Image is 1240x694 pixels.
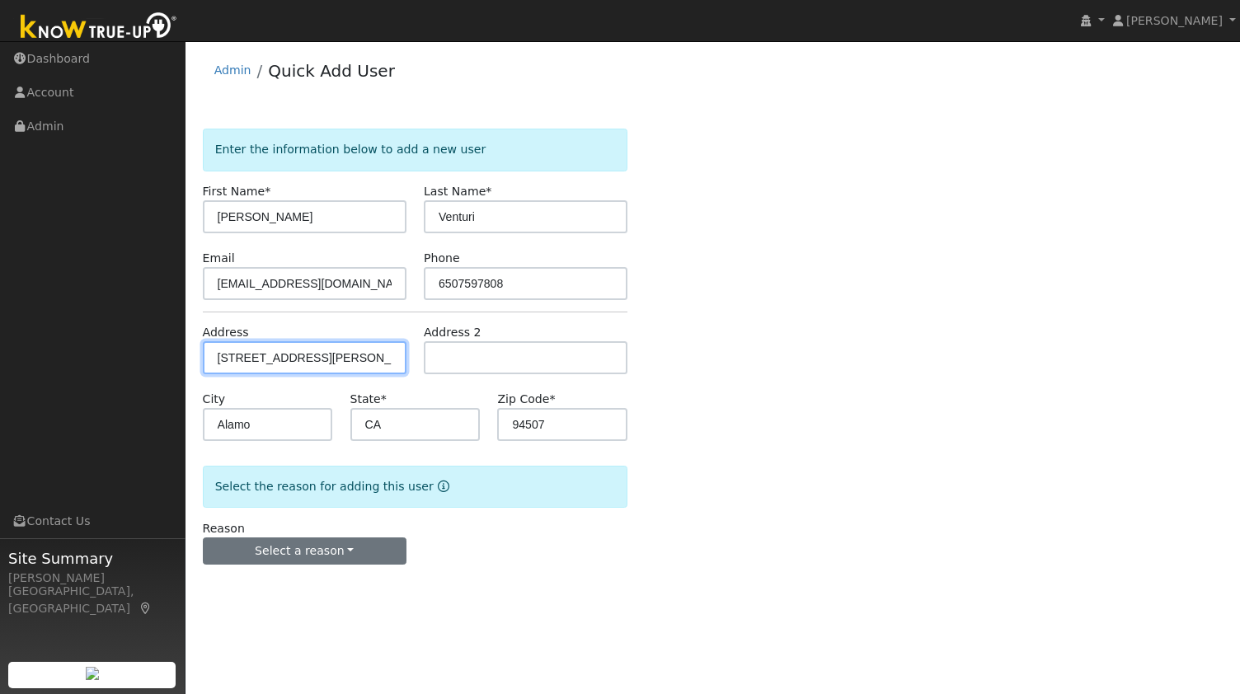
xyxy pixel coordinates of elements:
[203,391,226,408] label: City
[86,667,99,680] img: retrieve
[268,61,395,81] a: Quick Add User
[12,9,186,46] img: Know True-Up
[8,583,176,617] div: [GEOGRAPHIC_DATA], [GEOGRAPHIC_DATA]
[434,480,449,493] a: Reason for new user
[350,391,387,408] label: State
[203,324,249,341] label: Address
[203,537,406,565] button: Select a reason
[214,63,251,77] a: Admin
[8,547,176,570] span: Site Summary
[486,185,491,198] span: Required
[203,183,271,200] label: First Name
[139,602,153,615] a: Map
[265,185,270,198] span: Required
[203,466,628,508] div: Select the reason for adding this user
[381,392,387,406] span: Required
[8,570,176,587] div: [PERSON_NAME]
[549,392,555,406] span: Required
[497,391,555,408] label: Zip Code
[424,183,491,200] label: Last Name
[424,324,481,341] label: Address 2
[203,250,235,267] label: Email
[203,129,628,171] div: Enter the information below to add a new user
[1126,14,1223,27] span: [PERSON_NAME]
[424,250,460,267] label: Phone
[203,520,245,537] label: Reason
